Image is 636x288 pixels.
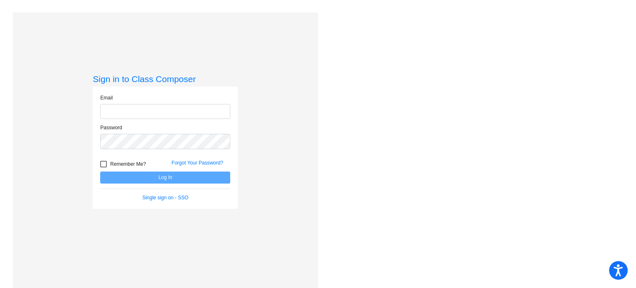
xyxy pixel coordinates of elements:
[100,172,230,184] button: Log In
[93,74,238,84] h3: Sign in to Class Composer
[110,159,146,169] span: Remember Me?
[142,195,188,201] a: Single sign on - SSO
[100,94,113,102] label: Email
[100,124,122,131] label: Password
[171,160,223,166] a: Forgot Your Password?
